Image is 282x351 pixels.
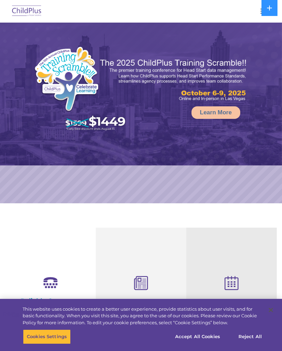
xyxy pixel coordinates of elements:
h4: Free Regional Meetings [191,298,272,306]
h4: Child Development Assessments in ChildPlus [101,298,181,321]
a: Learn More [191,106,240,119]
button: Reject All [228,329,272,344]
button: Accept All Cookies [171,329,224,344]
img: ChildPlus by Procare Solutions [10,3,43,19]
div: This website uses cookies to create a better user experience, provide statistics about user visit... [23,306,263,326]
h4: Reliable Customer Support [10,297,91,312]
button: Cookies Settings [23,329,71,344]
button: Close [263,302,279,318]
